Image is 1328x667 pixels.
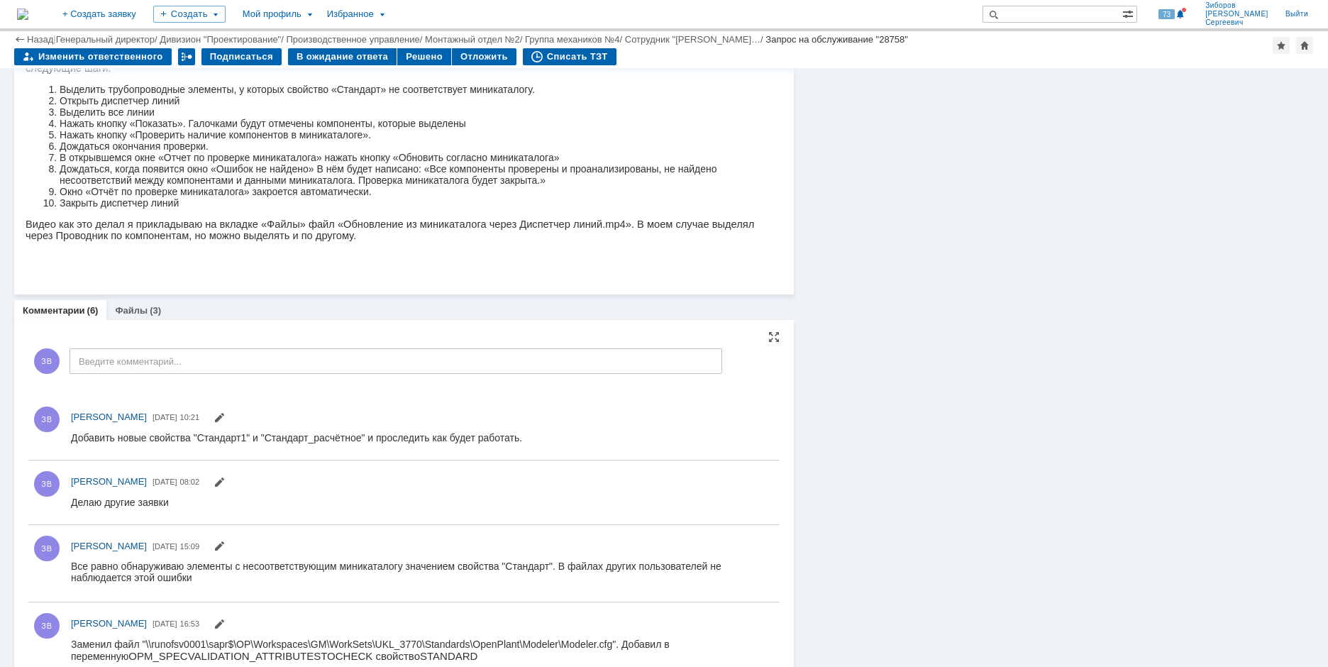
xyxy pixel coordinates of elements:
a: Назад [27,34,53,45]
li: Выделить трубопроводные элементы, у которых свойство «Стандарт» не соответствует миникаталогу. [34,33,738,44]
div: Запрос на обслуживание "28758" [765,34,908,45]
span: OPM_SPECVALIDATION_ATTRIBUTESTOCHECK свойство [57,11,406,23]
div: / [160,34,286,45]
span: [DATE] [153,413,177,421]
span: [PERSON_NAME] [1205,10,1268,18]
a: Генеральный директор [56,34,155,45]
span: [DATE] [153,542,177,551]
span: 73 [1158,9,1175,19]
div: Работа с массовостью [178,48,195,65]
img: logo [17,9,28,20]
a: Файлы [115,305,148,316]
a: Группа механиков №4 [525,34,619,45]
span: 08:02 [180,478,200,486]
a: Монтажный отдел №2 [425,34,520,45]
a: Сотрудник "[PERSON_NAME]… [625,34,760,45]
div: На всю страницу [768,331,780,343]
a: [PERSON_NAME] [71,539,147,553]
a: Комментарии [23,305,85,316]
div: / [625,34,766,45]
a: [PERSON_NAME] [71,410,147,424]
span: [PERSON_NAME] [71,412,147,422]
a: Перейти на домашнюю страницу [17,9,28,20]
a: Дивизион "Проектирование" [160,34,281,45]
li: Дождаться, когда появится окно «Ошибок не найдено» В нём будет написано: «Все компоненты проверен... [34,112,738,135]
span: Редактировать [214,542,225,553]
div: Добавить в избранное [1273,37,1290,54]
span: ЗВ [34,348,60,374]
li: Закрыть диспетчер линий [34,146,738,158]
span: Редактировать [214,478,225,490]
li: Выделить все линии [34,55,738,67]
li: Открыть диспетчер линий [34,44,738,55]
span: Редактировать [214,414,225,425]
span: 10:21 [180,413,200,421]
span: [DATE] [153,478,177,486]
div: (3) [150,305,161,316]
div: / [56,34,160,45]
a: Производственное управление [287,34,420,45]
li: Нажать кнопку «Показать». Галочками будут отмечены компоненты, которые выделены [34,67,738,78]
span: [PERSON_NAME] [71,476,147,487]
div: Создать [153,6,226,23]
div: / [287,34,426,45]
a: [PERSON_NAME] [71,475,147,489]
span: 16:53 [180,619,200,628]
span: Расширенный поиск [1122,6,1136,20]
span: [PERSON_NAME] [71,618,147,629]
a: [PERSON_NAME] [71,617,147,631]
span: Сергеевич [1205,18,1268,27]
span: [PERSON_NAME] [71,541,147,551]
div: Сделать домашней страницей [1296,37,1313,54]
span: 15:09 [180,542,200,551]
li: Нажать кнопку «Проверить наличие компонентов в миникаталоге». [34,78,738,89]
li: Окно «Отчёт по проверке миникаталога» закроется автоматически. [34,135,738,146]
span: STANDARD [349,11,406,23]
div: / [425,34,525,45]
li: Дождаться окончания проверки. [34,89,738,101]
div: (6) [87,305,99,316]
span: Зиборов [1205,1,1268,10]
span: Редактировать [214,620,225,632]
li: В открывшемся окне «Отчет по проверке миникаталога» нажать кнопку «Обновить согласно миникаталога» [34,101,738,112]
span: [DATE] [153,619,177,628]
div: | [53,33,55,44]
div: / [525,34,625,45]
